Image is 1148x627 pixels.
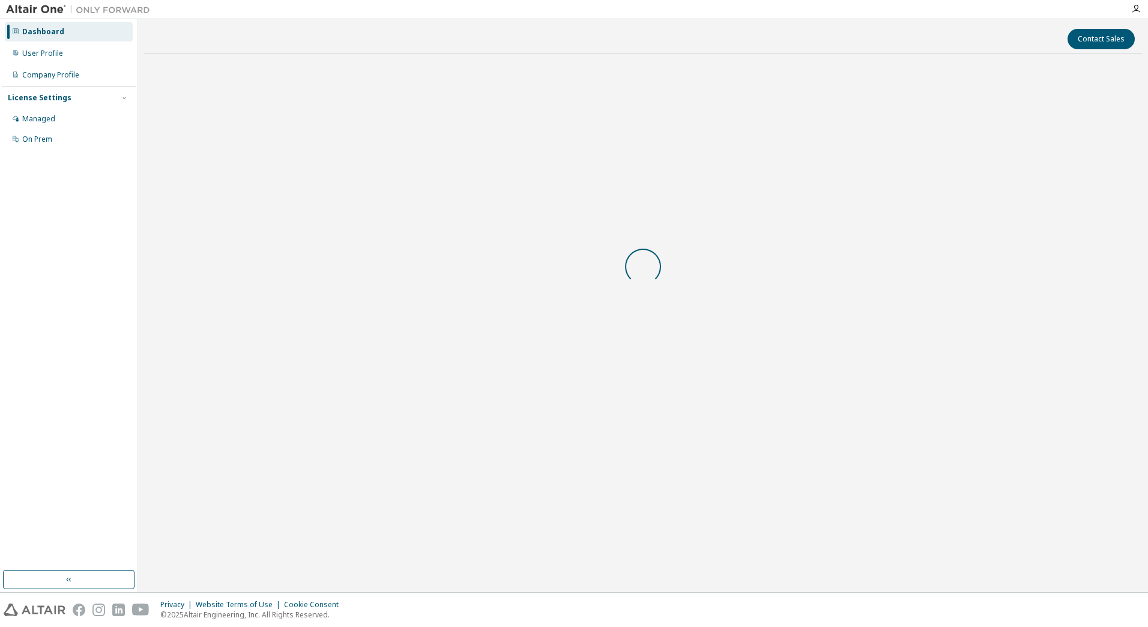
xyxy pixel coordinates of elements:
img: linkedin.svg [112,604,125,616]
img: youtube.svg [132,604,150,616]
div: License Settings [8,93,71,103]
img: Altair One [6,4,156,16]
div: Dashboard [22,27,64,37]
button: Contact Sales [1068,29,1135,49]
img: altair_logo.svg [4,604,65,616]
div: Company Profile [22,70,79,80]
div: User Profile [22,49,63,58]
div: Website Terms of Use [196,600,284,610]
div: On Prem [22,135,52,144]
div: Managed [22,114,55,124]
p: © 2025 Altair Engineering, Inc. All Rights Reserved. [160,610,346,620]
img: instagram.svg [92,604,105,616]
img: facebook.svg [73,604,85,616]
div: Privacy [160,600,196,610]
div: Cookie Consent [284,600,346,610]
